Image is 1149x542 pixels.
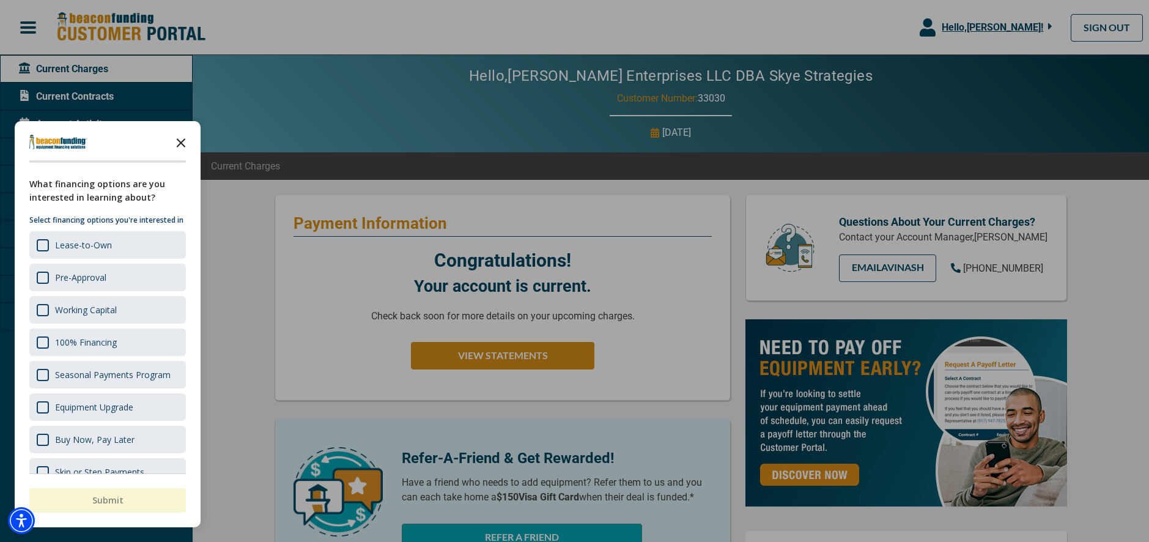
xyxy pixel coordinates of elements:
div: Working Capital [29,296,186,324]
div: Pre-Approval [29,264,186,291]
div: Buy Now, Pay Later [29,426,186,453]
div: Working Capital [55,304,117,316]
div: 100% Financing [29,329,186,356]
div: Lease-to-Own [55,239,112,251]
div: Seasonal Payments Program [55,369,171,381]
div: Accessibility Menu [8,507,35,534]
div: Pre-Approval [55,272,106,283]
div: What financing options are you interested in learning about? [29,177,186,204]
div: Equipment Upgrade [29,393,186,421]
div: Skip or Step Payments [55,466,144,478]
div: Equipment Upgrade [55,401,133,413]
div: Survey [15,121,201,527]
button: Submit [29,488,186,513]
button: Close the survey [169,130,193,154]
div: Seasonal Payments Program [29,361,186,388]
div: Buy Now, Pay Later [55,434,135,445]
div: 100% Financing [55,336,117,348]
p: Select financing options you're interested in [29,214,186,226]
img: Company logo [29,135,87,149]
div: Lease-to-Own [29,231,186,259]
div: Skip or Step Payments [29,458,186,486]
